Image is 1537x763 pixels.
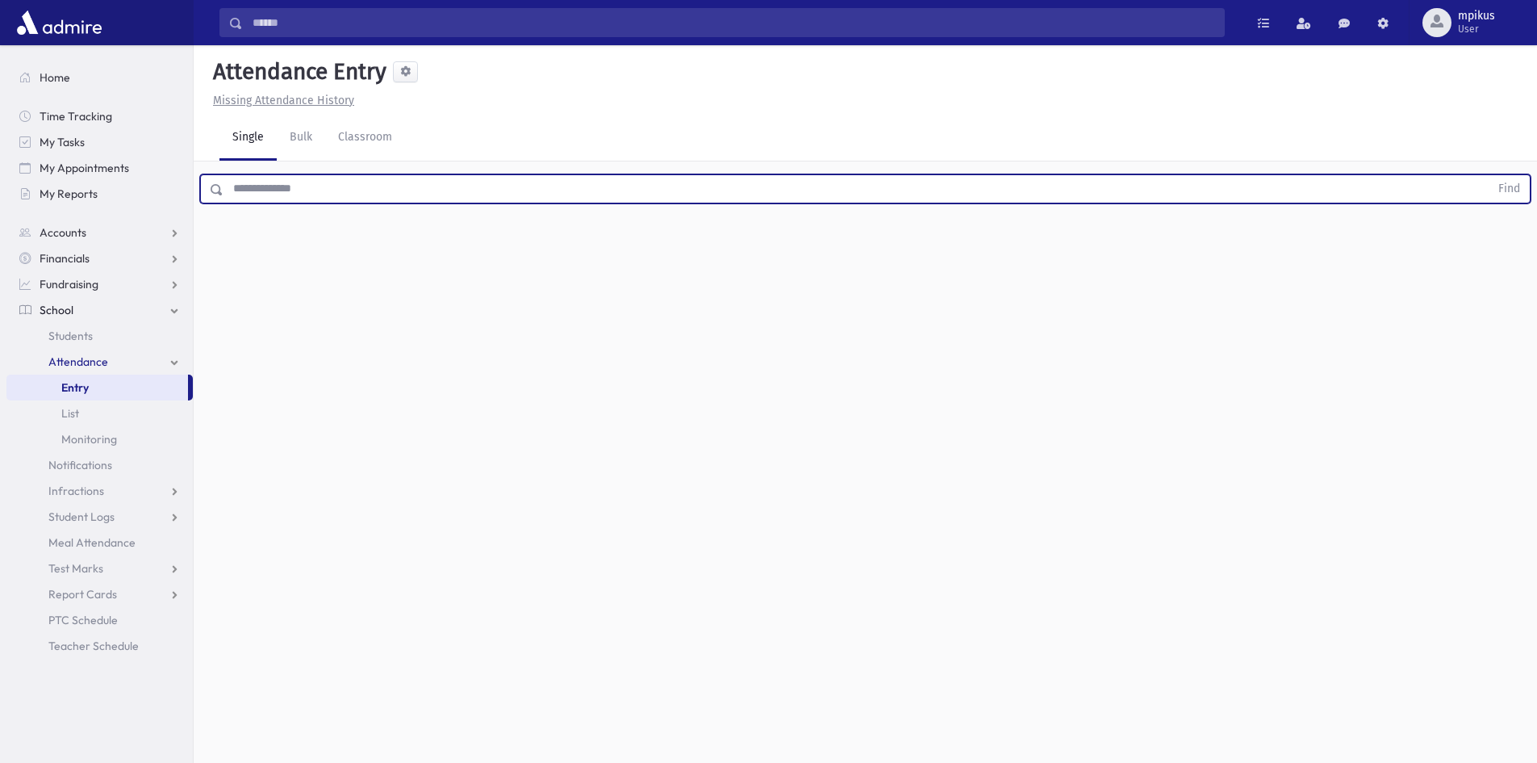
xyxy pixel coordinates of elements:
[6,504,193,530] a: Student Logs
[1458,23,1495,36] span: User
[6,375,188,400] a: Entry
[213,94,354,107] u: Missing Attendance History
[13,6,106,39] img: AdmirePro
[61,380,89,395] span: Entry
[277,115,325,161] a: Bulk
[40,187,98,201] span: My Reports
[6,129,193,155] a: My Tasks
[6,607,193,633] a: PTC Schedule
[48,354,108,369] span: Attendance
[40,303,73,317] span: School
[219,115,277,161] a: Single
[6,103,193,129] a: Time Tracking
[6,400,193,426] a: List
[6,581,193,607] a: Report Cards
[48,587,117,602] span: Report Cards
[40,251,90,266] span: Financials
[6,155,193,181] a: My Appointments
[6,452,193,478] a: Notifications
[1458,10,1495,23] span: mpikus
[48,613,118,627] span: PTC Schedule
[325,115,405,161] a: Classroom
[48,509,115,524] span: Student Logs
[48,639,139,653] span: Teacher Schedule
[61,406,79,421] span: List
[207,58,386,86] h5: Attendance Entry
[6,323,193,349] a: Students
[6,633,193,659] a: Teacher Schedule
[48,329,93,343] span: Students
[6,426,193,452] a: Monitoring
[40,109,112,124] span: Time Tracking
[6,181,193,207] a: My Reports
[6,245,193,271] a: Financials
[61,432,117,446] span: Monitoring
[207,94,354,107] a: Missing Attendance History
[243,8,1224,37] input: Search
[40,225,86,240] span: Accounts
[48,484,104,498] span: Infractions
[48,561,103,576] span: Test Marks
[40,277,98,291] span: Fundraising
[48,458,112,472] span: Notifications
[6,349,193,375] a: Attendance
[6,478,193,504] a: Infractions
[6,271,193,297] a: Fundraising
[40,70,70,85] span: Home
[6,530,193,555] a: Meal Attendance
[48,535,136,550] span: Meal Attendance
[40,161,129,175] span: My Appointments
[6,220,193,245] a: Accounts
[6,65,193,90] a: Home
[6,555,193,581] a: Test Marks
[40,135,85,149] span: My Tasks
[6,297,193,323] a: School
[1489,175,1530,203] button: Find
